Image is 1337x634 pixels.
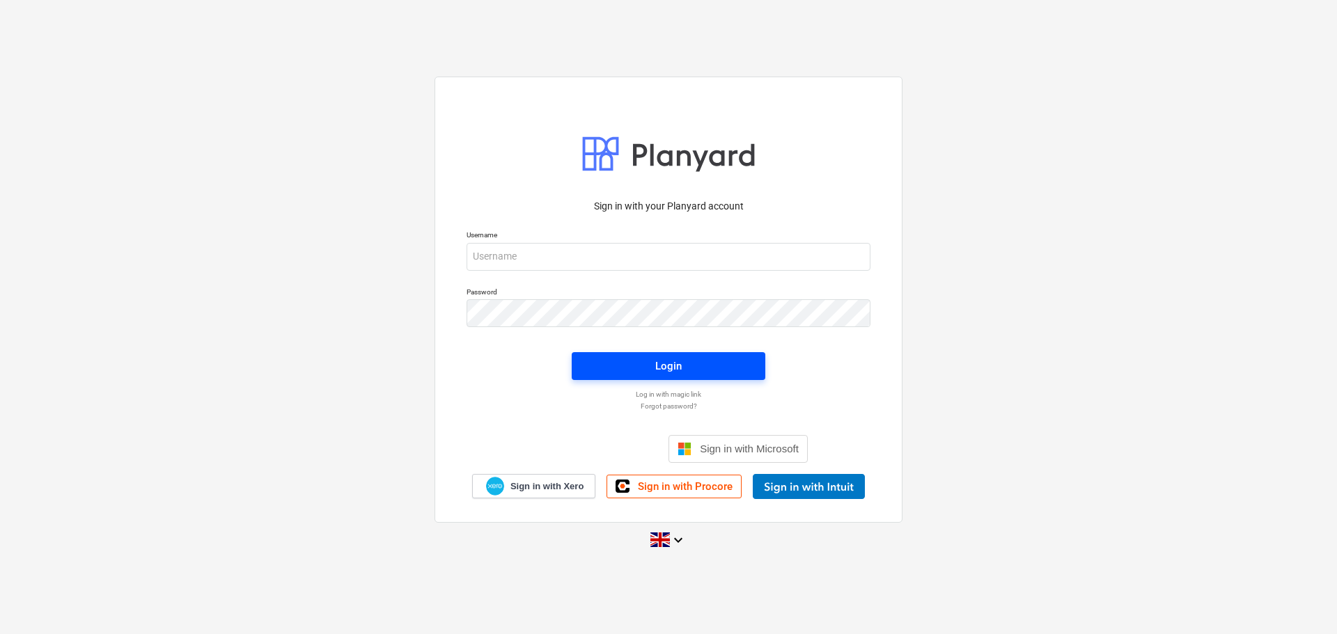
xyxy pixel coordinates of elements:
[460,390,877,399] a: Log in with magic link
[460,402,877,411] a: Forgot password?
[678,442,691,456] img: Microsoft logo
[486,477,504,496] img: Xero logo
[467,199,870,214] p: Sign in with your Planyard account
[467,230,870,242] p: Username
[670,532,687,548] i: keyboard_arrow_down
[467,243,870,271] input: Username
[572,352,765,380] button: Login
[607,475,742,498] a: Sign in with Procore
[522,434,664,464] iframe: Sign in with Google Button
[1267,567,1337,634] iframe: Chat Widget
[655,357,682,375] div: Login
[638,480,733,493] span: Sign in with Procore
[510,480,584,493] span: Sign in with Xero
[700,443,799,454] span: Sign in with Microsoft
[467,287,870,299] p: Password
[472,474,596,498] a: Sign in with Xero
